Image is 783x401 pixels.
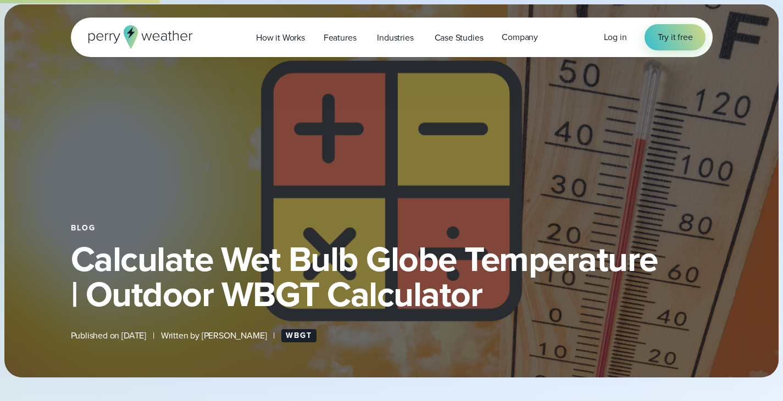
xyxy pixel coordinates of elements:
a: Try it free [645,24,706,50]
a: Case Studies [425,26,493,49]
a: Log in [604,31,627,44]
span: Features [324,31,357,44]
span: Try it free [658,31,693,44]
span: Log in [604,31,627,43]
span: Published on [DATE] [71,329,147,342]
span: | [273,329,275,342]
span: | [153,329,154,342]
span: Company [502,31,538,44]
span: Case Studies [435,31,484,44]
a: How it Works [247,26,314,49]
span: Written by [PERSON_NAME] [161,329,267,342]
span: Industries [377,31,413,44]
a: WBGT [281,329,316,342]
h1: Calculate Wet Bulb Globe Temperature | Outdoor WBGT Calculator [71,241,713,312]
span: How it Works [256,31,305,44]
div: Blog [71,224,713,233]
